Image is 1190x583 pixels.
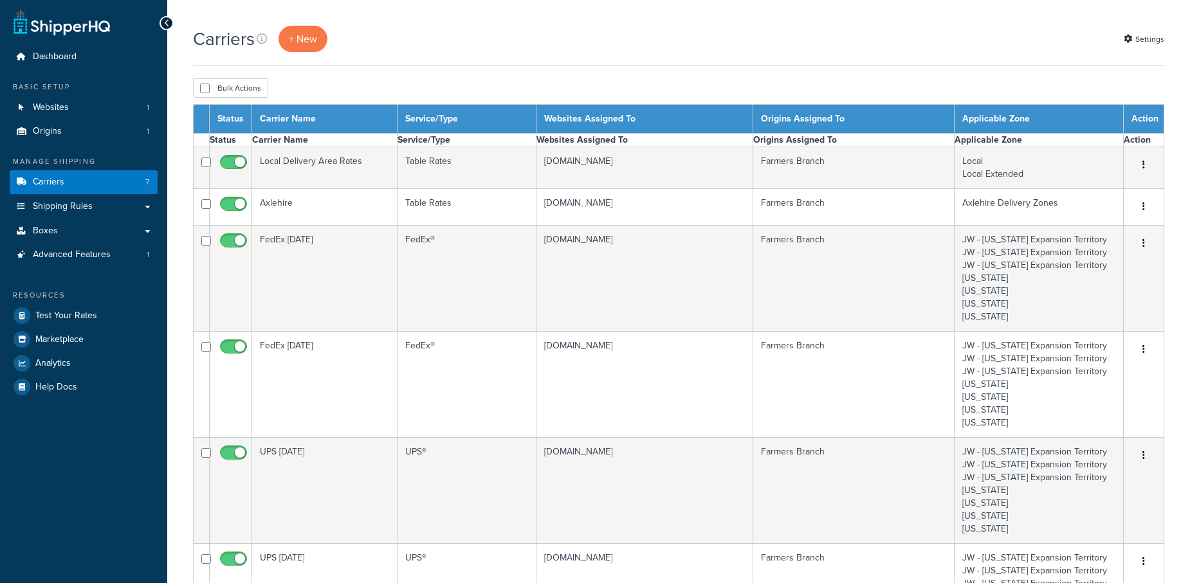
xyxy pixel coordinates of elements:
td: Local Delivery Area Rates [252,147,398,189]
td: Farmers Branch [753,332,955,438]
td: Farmers Branch [753,147,955,189]
span: Dashboard [33,51,77,62]
td: Farmers Branch [753,189,955,226]
span: 7 [145,177,149,188]
td: [DOMAIN_NAME] [536,147,753,189]
span: Analytics [35,358,71,369]
td: JW - [US_STATE] Expansion Territory JW - [US_STATE] Expansion Territory JW - [US_STATE] Expansion... [955,438,1124,544]
a: Settings [1124,30,1164,48]
th: Service/Type [398,134,536,147]
span: 1 [147,126,149,137]
th: Action [1124,105,1164,134]
td: Farmers Branch [753,438,955,544]
a: Origins 1 [10,120,158,143]
th: Applicable Zone [955,134,1124,147]
h1: Carriers [193,26,255,51]
th: Websites Assigned To [536,134,753,147]
td: [DOMAIN_NAME] [536,332,753,438]
td: FedEx® [398,332,536,438]
div: Basic Setup [10,82,158,93]
span: Websites [33,102,69,113]
td: UPS® [398,438,536,544]
td: Axlehire Delivery Zones [955,189,1124,226]
button: Bulk Actions [193,78,268,98]
span: Carriers [33,177,64,188]
td: JW - [US_STATE] Expansion Territory JW - [US_STATE] Expansion Territory JW - [US_STATE] Expansion... [955,332,1124,438]
th: Origins Assigned To [753,105,955,134]
span: Advanced Features [33,249,111,260]
span: Help Docs [35,382,77,393]
th: Carrier Name [252,134,398,147]
th: Status [210,134,252,147]
span: 1 [147,102,149,113]
td: UPS [DATE] [252,438,398,544]
a: Websites 1 [10,96,158,120]
th: Carrier Name [252,105,398,134]
span: Shipping Rules [33,201,93,212]
td: Table Rates [398,189,536,226]
span: Marketplace [35,334,84,345]
td: FedEx [DATE] [252,226,398,332]
td: [DOMAIN_NAME] [536,226,753,332]
td: [DOMAIN_NAME] [536,438,753,544]
span: Test Your Rates [35,310,97,321]
td: Axlehire [252,189,398,226]
a: Boxes [10,219,158,243]
th: Origins Assigned To [753,134,955,147]
td: Farmers Branch [753,226,955,332]
div: Manage Shipping [10,156,158,167]
a: Analytics [10,352,158,375]
th: Service/Type [398,105,536,134]
th: Websites Assigned To [536,105,753,134]
li: Origins [10,120,158,143]
td: FedEx [DATE] [252,332,398,438]
a: Marketplace [10,328,158,351]
span: Origins [33,126,62,137]
a: Help Docs [10,375,158,399]
a: Dashboard [10,45,158,69]
th: Action [1124,134,1164,147]
a: Shipping Rules [10,195,158,219]
a: Advanced Features 1 [10,243,158,267]
div: Resources [10,290,158,301]
a: ShipperHQ Home [14,10,110,35]
th: Applicable Zone [955,105,1124,134]
li: Websites [10,96,158,120]
span: Boxes [33,226,58,237]
th: Status [210,105,252,134]
li: Advanced Features [10,243,158,267]
a: Carriers 7 [10,170,158,194]
td: JW - [US_STATE] Expansion Territory JW - [US_STATE] Expansion Territory JW - [US_STATE] Expansion... [955,226,1124,332]
a: + New [279,26,327,52]
a: Test Your Rates [10,304,158,327]
td: Table Rates [398,147,536,189]
li: Carriers [10,170,158,194]
td: Local Local Extended [955,147,1124,189]
td: FedEx® [398,226,536,332]
span: 1 [147,249,149,260]
td: [DOMAIN_NAME] [536,189,753,226]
